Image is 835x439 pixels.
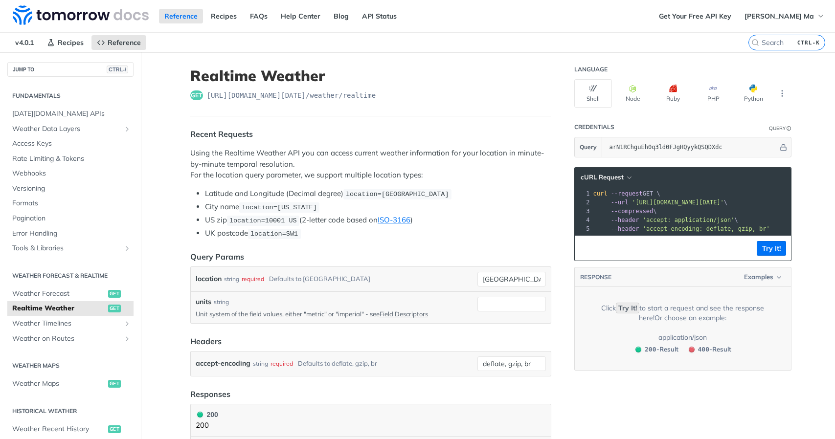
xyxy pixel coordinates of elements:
[10,35,39,50] span: v4.0.1
[346,191,449,198] span: location=[GEOGRAPHIC_DATA]
[108,380,121,388] span: get
[12,184,131,194] span: Versioning
[357,9,402,23] a: API Status
[12,124,121,134] span: Weather Data Layers
[7,122,134,136] a: Weather Data LayersShow subpages for Weather Data Layers
[205,188,551,199] li: Latitude and Longitude (Decimal degree)
[250,230,298,238] span: location=SW1
[13,5,149,25] img: Tomorrow.io Weather API Docs
[242,204,317,211] span: location=[US_STATE]
[614,79,652,108] button: Node
[616,303,639,313] code: Try It!
[632,199,724,206] span: '[URL][DOMAIN_NAME][DATE]'
[107,66,128,73] span: CTRL-/
[12,214,131,223] span: Pagination
[769,125,786,132] div: Query
[605,137,778,157] input: apikey
[224,272,239,286] div: string
[12,109,131,119] span: [DATE][DOMAIN_NAME] APIs
[242,272,264,286] div: required
[7,226,134,241] a: Error Handling
[581,173,624,181] span: cURL Request
[580,241,593,256] button: Copy to clipboard
[645,345,678,354] span: - Result
[196,297,211,307] label: units
[378,215,410,224] a: ISO-3166
[574,123,614,131] div: Credentials
[645,346,656,353] span: 200
[698,346,709,353] span: 400
[12,198,131,208] span: Formats
[757,241,786,256] button: Try It!
[7,407,134,416] h2: Historical Weather
[190,90,203,100] span: get
[575,224,591,233] div: 5
[328,9,354,23] a: Blog
[12,139,131,149] span: Access Keys
[744,272,773,282] span: Examples
[778,89,787,98] svg: More ellipsis
[58,38,84,47] span: Recipes
[196,409,218,420] div: 200
[7,376,134,391] a: Weather Mapsget
[7,241,134,256] a: Tools & LibrariesShow subpages for Tools & Libraries
[7,286,134,301] a: Weather Forecastget
[635,347,641,352] span: 200
[775,86,790,101] button: More Languages
[7,196,134,211] a: Formats
[123,320,131,328] button: Show subpages for Weather Timelines
[12,319,121,329] span: Weather Timelines
[12,169,131,178] span: Webhooks
[108,290,121,298] span: get
[778,142,789,152] button: Hide
[7,271,134,280] h2: Weather Forecast & realtime
[574,66,608,73] div: Language
[7,136,134,151] a: Access Keys
[245,9,273,23] a: FAQs
[577,173,634,182] button: cURL Request
[7,331,134,346] a: Weather on RoutesShow subpages for Weather on Routes
[7,181,134,196] a: Versioning
[739,9,830,23] button: [PERSON_NAME] Ma
[12,289,106,299] span: Weather Forecast
[12,304,106,313] span: Realtime Weather
[269,272,370,286] div: Defaults to [GEOGRAPHIC_DATA]
[108,305,121,312] span: get
[7,301,134,316] a: Realtime Weatherget
[380,310,428,318] a: Field Descriptors
[229,217,297,224] span: location=10001 US
[695,79,732,108] button: PHP
[593,190,608,197] span: curl
[253,356,268,371] div: string
[580,143,597,152] span: Query
[12,334,121,344] span: Weather on Routes
[575,198,591,207] div: 2
[575,137,602,157] button: Query
[205,201,551,213] li: City name
[196,309,474,318] p: Unit system of the field values, either "metric" or "imperial" - see
[643,225,770,232] span: 'accept-encoding: deflate, gzip, br'
[196,420,218,431] p: 200
[611,199,629,206] span: --url
[611,225,639,232] span: --header
[91,35,146,50] a: Reference
[12,379,106,389] span: Weather Maps
[7,316,134,331] a: Weather TimelinesShow subpages for Weather Timelines
[7,107,134,121] a: [DATE][DOMAIN_NAME] APIs
[7,166,134,181] a: Webhooks
[795,38,822,47] kbd: CTRL-K
[735,79,772,108] button: Python
[159,9,203,23] a: Reference
[205,9,242,23] a: Recipes
[593,217,738,223] span: \
[190,388,230,400] div: Responses
[575,189,591,198] div: 1
[654,79,692,108] button: Ruby
[108,425,121,433] span: get
[7,361,134,370] h2: Weather Maps
[575,216,591,224] div: 4
[123,244,131,252] button: Show subpages for Tools & Libraries
[745,12,814,21] span: [PERSON_NAME] Ma
[654,9,737,23] a: Get Your Free API Key
[214,298,229,307] div: string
